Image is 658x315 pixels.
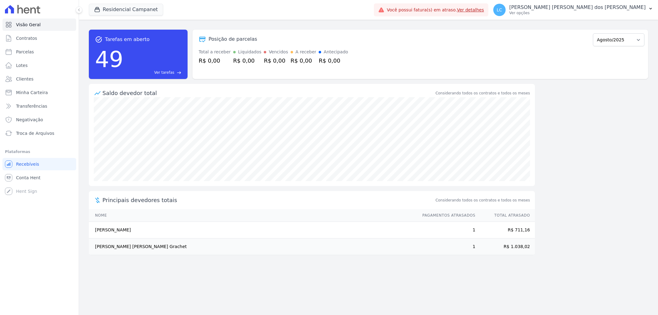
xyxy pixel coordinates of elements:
[2,172,76,184] a: Conta Hent
[16,103,47,109] span: Transferências
[416,238,476,255] td: 1
[2,127,76,139] a: Troca de Arquivos
[89,4,163,15] button: Residencial Campanet
[5,148,74,155] div: Plataformas
[476,222,535,238] td: R$ 711,16
[105,36,150,43] span: Tarefas em aberto
[476,238,535,255] td: R$ 1.038,02
[89,222,416,238] td: [PERSON_NAME]
[509,4,646,10] p: [PERSON_NAME] [PERSON_NAME] dos [PERSON_NAME]
[2,46,76,58] a: Parcelas
[16,22,41,28] span: Visão Geral
[95,36,102,43] span: task_alt
[2,114,76,126] a: Negativação
[2,158,76,170] a: Recebíveis
[16,117,43,123] span: Negativação
[126,70,181,75] a: Ver tarefas east
[509,10,646,15] p: Ver opções
[89,238,416,255] td: [PERSON_NAME] [PERSON_NAME] Grachet
[154,70,174,75] span: Ver tarefas
[2,32,76,44] a: Contratos
[16,161,39,167] span: Recebíveis
[16,49,34,55] span: Parcelas
[264,56,288,65] div: R$ 0,00
[497,8,502,12] span: LC
[199,56,231,65] div: R$ 0,00
[209,35,257,43] div: Posição de parcelas
[269,49,288,55] div: Vencidos
[416,209,476,222] th: Pagamentos Atrasados
[2,73,76,85] a: Clientes
[16,175,40,181] span: Conta Hent
[2,100,76,112] a: Transferências
[291,56,317,65] div: R$ 0,00
[416,222,476,238] td: 1
[199,49,231,55] div: Total a receber
[16,35,37,41] span: Contratos
[2,19,76,31] a: Visão Geral
[2,86,76,99] a: Minha Carteira
[89,209,416,222] th: Nome
[238,49,262,55] div: Liquidados
[387,7,484,13] span: Você possui fatura(s) em atraso.
[16,89,48,96] span: Minha Carteira
[16,76,33,82] span: Clientes
[177,70,181,75] span: east
[2,59,76,72] a: Lotes
[233,56,262,65] div: R$ 0,00
[16,62,28,68] span: Lotes
[319,56,348,65] div: R$ 0,00
[436,90,530,96] div: Considerando todos os contratos e todos os meses
[296,49,317,55] div: A receber
[476,209,535,222] th: Total Atrasado
[102,196,434,204] span: Principais devedores totais
[457,7,484,12] a: Ver detalhes
[324,49,348,55] div: Antecipado
[436,197,530,203] span: Considerando todos os contratos e todos os meses
[102,89,434,97] div: Saldo devedor total
[16,130,54,136] span: Troca de Arquivos
[488,1,658,19] button: LC [PERSON_NAME] [PERSON_NAME] dos [PERSON_NAME] Ver opções
[95,43,123,75] div: 49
